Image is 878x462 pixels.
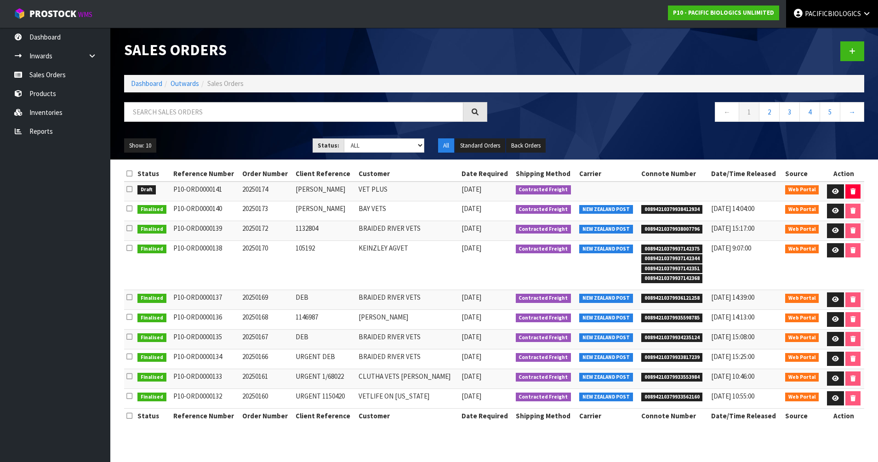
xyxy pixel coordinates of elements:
[356,182,459,201] td: VET PLUS
[516,393,571,402] span: Contracted Freight
[579,205,633,214] span: NEW ZEALAND POST
[240,221,293,241] td: 20250172
[513,408,577,423] th: Shipping Method
[711,313,754,321] span: [DATE] 14:13:00
[293,408,356,423] th: Client Reference
[171,79,199,88] a: Outwards
[137,373,166,382] span: Finalised
[799,102,820,122] a: 4
[135,408,171,423] th: Status
[501,102,864,125] nav: Page navigation
[785,393,819,402] span: Web Portal
[785,353,819,362] span: Web Portal
[785,225,819,234] span: Web Portal
[785,185,819,194] span: Web Portal
[459,408,513,423] th: Date Required
[639,166,709,181] th: Connote Number
[785,333,819,342] span: Web Portal
[356,388,459,408] td: VETLIFE ON [US_STATE]
[516,205,571,214] span: Contracted Freight
[171,329,240,349] td: P10-ORD0000135
[137,185,156,194] span: Draft
[577,166,639,181] th: Carrier
[171,290,240,310] td: P10-ORD0000137
[356,349,459,369] td: BRAIDED RIVER VETS
[820,102,840,122] a: 5
[356,166,459,181] th: Customer
[579,373,633,382] span: NEW ZEALAND POST
[516,185,571,194] span: Contracted Freight
[711,352,754,361] span: [DATE] 15:25:00
[293,166,356,181] th: Client Reference
[137,245,166,254] span: Finalised
[711,392,754,400] span: [DATE] 10:55:00
[240,329,293,349] td: 20250167
[462,332,481,341] span: [DATE]
[137,294,166,303] span: Finalised
[783,408,824,423] th: Source
[516,353,571,362] span: Contracted Freight
[293,310,356,330] td: 1146987
[462,293,481,302] span: [DATE]
[462,224,481,233] span: [DATE]
[641,264,703,274] span: 00894210379937142351
[356,369,459,388] td: CLUTHA VETS [PERSON_NAME]
[641,274,703,283] span: 00894210379937142368
[641,225,703,234] span: 00894210379938007796
[131,79,162,88] a: Dashboard
[711,204,754,213] span: [DATE] 14:04:00
[516,245,571,254] span: Contracted Freight
[462,244,481,252] span: [DATE]
[641,314,703,323] span: 00894210379935598785
[711,293,754,302] span: [DATE] 14:39:00
[124,138,156,153] button: Show: 10
[124,41,487,58] h1: Sales Orders
[240,310,293,330] td: 20250168
[579,245,633,254] span: NEW ZEALAND POST
[673,9,774,17] strong: P10 - PACIFIC BIOLOGICS UNLIMITED
[135,166,171,181] th: Status
[171,388,240,408] td: P10-ORD0000132
[455,138,505,153] button: Standard Orders
[318,142,339,149] strong: Status:
[207,79,244,88] span: Sales Orders
[641,373,703,382] span: 00894210379933553984
[240,166,293,181] th: Order Number
[579,225,633,234] span: NEW ZEALAND POST
[641,294,703,303] span: 00894210379936121258
[356,201,459,221] td: BAY VETS
[783,166,824,181] th: Source
[171,166,240,181] th: Reference Number
[641,333,703,342] span: 00894210379934235124
[462,204,481,213] span: [DATE]
[438,138,454,153] button: All
[293,182,356,201] td: [PERSON_NAME]
[137,205,166,214] span: Finalised
[137,353,166,362] span: Finalised
[240,349,293,369] td: 20250166
[641,254,703,263] span: 00894210379937142344
[356,310,459,330] td: [PERSON_NAME]
[639,408,709,423] th: Connote Number
[171,310,240,330] td: P10-ORD0000136
[711,244,751,252] span: [DATE] 9:07:00
[785,205,819,214] span: Web Portal
[171,408,240,423] th: Reference Number
[240,369,293,388] td: 20250161
[579,314,633,323] span: NEW ZEALAND POST
[240,290,293,310] td: 20250169
[171,349,240,369] td: P10-ORD0000134
[124,102,463,122] input: Search sales orders
[462,392,481,400] span: [DATE]
[641,205,703,214] span: 00894210379938412934
[805,9,861,18] span: PACIFICBIOLOGICS
[240,182,293,201] td: 20250174
[711,224,754,233] span: [DATE] 15:17:00
[579,353,633,362] span: NEW ZEALAND POST
[824,166,864,181] th: Action
[14,8,25,19] img: cube-alt.png
[356,329,459,349] td: BRAIDED RIVER VETS
[711,332,754,341] span: [DATE] 15:08:00
[513,166,577,181] th: Shipping Method
[462,352,481,361] span: [DATE]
